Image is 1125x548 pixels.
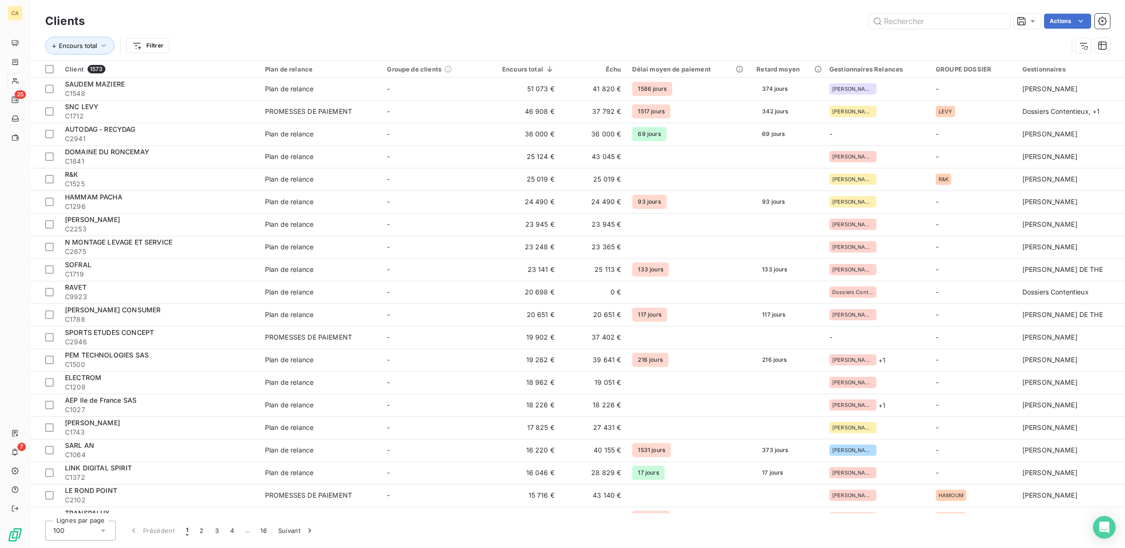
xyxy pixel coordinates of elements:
[490,439,560,461] td: 16 220 €
[265,468,313,477] div: Plan de relance
[490,461,560,484] td: 16 046 €
[560,145,627,168] td: 43 045 €
[265,84,313,94] div: Plan de relance
[490,484,560,507] td: 15 716 €
[15,90,26,99] span: 25
[65,125,136,133] span: AUTODAG - RECYDAG
[1022,175,1077,183] span: [PERSON_NAME]
[65,134,254,143] span: C2941
[387,288,390,296] span: -
[387,333,390,341] span: -
[265,65,376,73] div: Plan de relance
[59,42,97,49] span: Encours total
[939,109,952,114] span: LEVY
[65,283,87,291] span: RAVET
[1022,378,1077,386] span: [PERSON_NAME]
[632,65,745,73] div: Délai moyen de paiement
[560,371,627,394] td: 19 051 €
[632,82,672,96] span: 1586 jours
[756,195,790,209] span: 93 jours
[496,65,554,73] div: Encours total
[1022,423,1077,431] span: [PERSON_NAME]
[65,80,125,88] span: SAUDEM MAZIERE
[560,394,627,416] td: 18 226 €
[1022,491,1077,499] span: [PERSON_NAME]
[560,484,627,507] td: 43 140 €
[1022,265,1103,273] span: [PERSON_NAME] DE THE
[65,509,110,517] span: TRANSPALUX
[832,267,874,272] span: [PERSON_NAME]
[936,243,939,251] span: -
[65,382,254,392] span: C1208
[65,179,254,189] span: C1525
[829,65,924,73] div: Gestionnaires Relances
[65,103,98,111] span: SNC LEVY
[1022,356,1077,364] span: [PERSON_NAME]
[936,288,939,296] span: -
[387,265,390,273] span: -
[65,111,254,121] span: C1712
[560,78,627,100] td: 41 820 €
[65,215,120,223] span: [PERSON_NAME]
[265,129,313,139] div: Plan de relance
[1022,446,1077,454] span: [PERSON_NAME]
[560,326,627,349] td: 37 402 €
[560,258,627,281] td: 25 113 €
[832,492,874,498] span: [PERSON_NAME]
[832,447,874,453] span: [PERSON_NAME]
[936,65,1011,73] div: GROUPE DOSSIER
[265,220,313,229] div: Plan de relance
[490,394,560,416] td: 18 226 €
[387,378,390,386] span: -
[936,423,939,431] span: -
[632,353,668,367] span: 216 jours
[88,65,105,73] span: 1573
[939,492,964,498] span: HAMOUM
[65,65,84,73] span: Client
[632,195,666,209] span: 93 jours
[225,521,240,540] button: 4
[832,244,874,250] span: [PERSON_NAME]
[490,236,560,258] td: 23 248 €
[65,373,101,381] span: ELECTROM
[1022,333,1077,341] span: [PERSON_NAME]
[936,469,939,477] span: -
[265,378,313,387] div: Plan de relance
[832,357,874,363] span: [PERSON_NAME]
[560,507,627,529] td: 15 462 €
[490,123,560,145] td: 36 000 €
[566,65,621,73] div: Échu
[265,491,352,500] div: PROMESSES DE PAIEMENT
[756,262,793,277] span: 133 jours
[65,224,254,234] span: C2253
[1022,401,1077,409] span: [PERSON_NAME]
[387,220,390,228] span: -
[65,428,254,437] span: C1743
[265,333,352,342] div: PROMESSES DE PAIEMENT
[490,258,560,281] td: 23 141 €
[1022,288,1089,296] span: Dossiers Contentieux
[936,446,939,454] span: -
[387,65,442,73] span: Groupe de clients
[490,281,560,303] td: 20 698 €
[126,38,169,53] button: Filtrer
[273,521,320,540] button: Suivant
[560,461,627,484] td: 28 829 €
[632,308,667,322] span: 117 jours
[560,439,627,461] td: 40 155 €
[240,523,255,538] span: …
[490,168,560,191] td: 25 019 €
[560,349,627,371] td: 39 641 €
[65,193,122,201] span: HAMMAM PACHA
[1022,243,1077,251] span: [PERSON_NAME]
[632,466,664,480] span: 17 jours
[387,130,390,138] span: -
[869,14,1010,29] input: Rechercher
[65,396,137,404] span: AEP Ile de France SAS
[387,423,390,431] span: -
[194,521,209,540] button: 2
[1022,198,1077,206] span: [PERSON_NAME]
[387,469,390,477] span: -
[560,191,627,213] td: 24 490 €
[632,104,670,119] span: 1517 jours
